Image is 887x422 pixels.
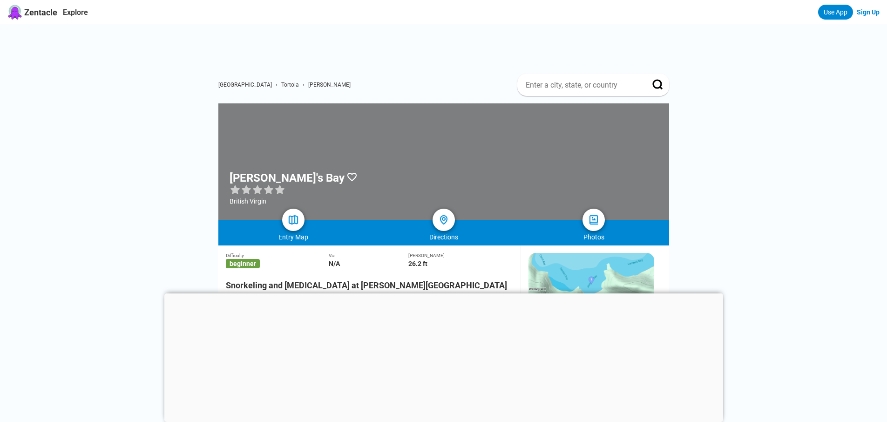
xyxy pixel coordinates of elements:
[303,82,305,88] span: ›
[7,5,22,20] img: Zentacle logo
[288,214,299,225] img: map
[24,7,57,17] span: Zentacle
[218,82,272,88] a: [GEOGRAPHIC_DATA]
[818,5,853,20] a: Use App
[281,82,299,88] a: Tortola
[226,275,513,290] h2: Snorkeling and [MEDICAL_DATA] at [PERSON_NAME][GEOGRAPHIC_DATA]
[329,253,408,258] div: Viz
[230,197,358,205] div: British Virgin
[226,253,329,258] div: Difficulty
[588,214,599,225] img: photos
[438,214,449,225] img: directions
[368,233,519,241] div: Directions
[218,233,369,241] div: Entry Map
[308,82,351,88] a: [PERSON_NAME]
[528,253,654,316] img: static
[164,293,723,420] iframe: Advertisement
[230,171,345,184] h1: [PERSON_NAME]'s Bay
[582,209,605,231] a: photos
[857,8,880,16] a: Sign Up
[408,260,513,267] div: 26.2 ft
[519,233,669,241] div: Photos
[226,259,260,268] span: beginner
[408,253,513,258] div: [PERSON_NAME]
[329,260,408,267] div: N/A
[7,5,57,20] a: Zentacle logoZentacle
[63,8,88,17] a: Explore
[282,209,305,231] a: map
[276,82,278,88] span: ›
[226,24,669,66] iframe: Advertisement
[525,80,639,90] input: Enter a city, state, or country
